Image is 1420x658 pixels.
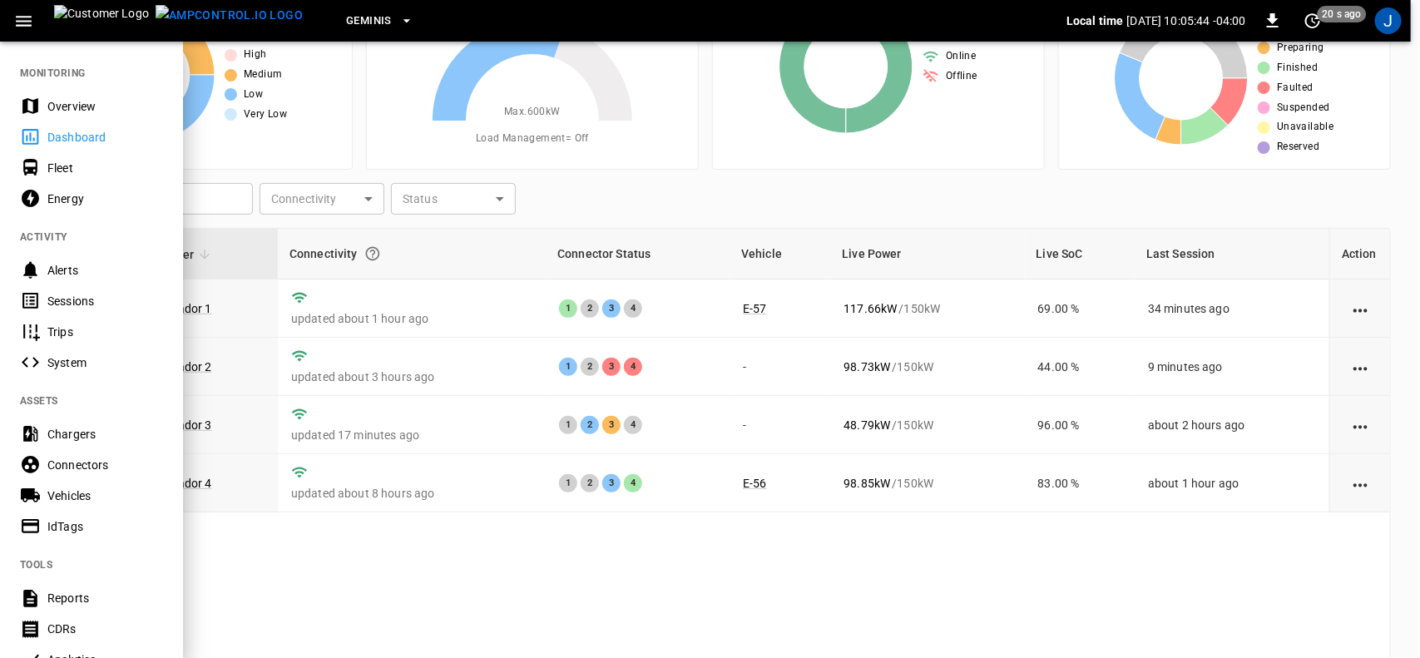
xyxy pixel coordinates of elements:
div: Sessions [47,293,163,309]
div: Fleet [47,160,163,176]
button: set refresh interval [1299,7,1326,34]
div: Energy [47,190,163,207]
div: Overview [47,98,163,115]
div: Chargers [47,426,163,443]
div: Alerts [47,262,163,279]
div: Reports [47,590,163,606]
span: 20 s ago [1318,6,1367,22]
p: [DATE] 10:05:44 -04:00 [1127,12,1246,29]
div: IdTags [47,518,163,535]
div: profile-icon [1375,7,1402,34]
img: Customer Logo [54,5,149,37]
span: Geminis [346,12,392,31]
div: Dashboard [47,129,163,146]
p: Local time [1066,12,1124,29]
div: Vehicles [47,487,163,504]
div: Connectors [47,457,163,473]
div: CDRs [47,621,163,637]
div: Trips [47,324,163,340]
img: ampcontrol.io logo [156,5,303,26]
div: System [47,354,163,371]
